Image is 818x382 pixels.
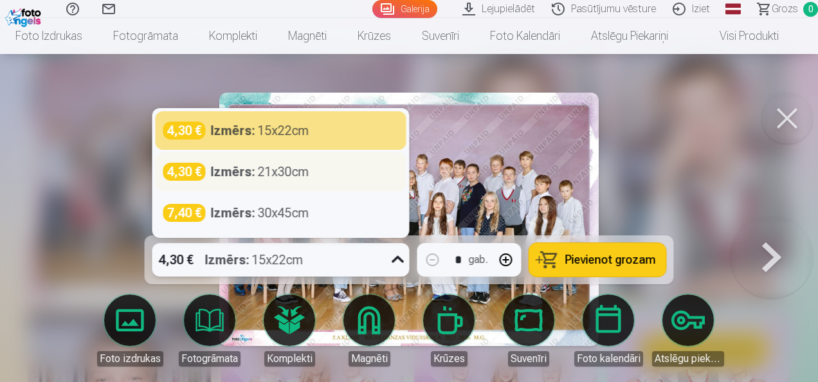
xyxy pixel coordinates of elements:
[205,243,304,277] div: 15x22cm
[211,122,255,140] strong: Izmērs :
[413,295,485,367] a: Krūzes
[803,2,818,17] span: 0
[98,18,194,54] a: Fotogrāmata
[273,18,342,54] a: Magnēti
[342,18,406,54] a: Krūzes
[431,351,468,367] div: Krūzes
[211,204,309,222] div: 30x45cm
[97,351,163,367] div: Foto izdrukas
[493,295,565,367] a: Suvenīri
[652,295,724,367] a: Atslēgu piekariņi
[684,18,794,54] a: Visi produkti
[253,295,325,367] a: Komplekti
[652,351,724,367] div: Atslēgu piekariņi
[406,18,475,54] a: Suvenīri
[152,243,200,277] div: 4,30 €
[211,163,255,181] strong: Izmērs :
[174,295,246,367] a: Fotogrāmata
[163,122,206,140] div: 4,30 €
[475,18,576,54] a: Foto kalendāri
[163,163,206,181] div: 4,30 €
[179,351,241,367] div: Fotogrāmata
[565,254,656,266] span: Pievienot grozam
[469,252,488,268] div: gab.
[94,295,166,367] a: Foto izdrukas
[349,351,390,367] div: Magnēti
[574,351,643,367] div: Foto kalendāri
[194,18,273,54] a: Komplekti
[264,351,315,367] div: Komplekti
[333,295,405,367] a: Magnēti
[772,1,798,17] span: Grozs
[211,163,309,181] div: 21x30cm
[572,295,644,367] a: Foto kalendāri
[508,351,549,367] div: Suvenīri
[576,18,684,54] a: Atslēgu piekariņi
[529,243,666,277] button: Pievienot grozam
[205,251,250,269] strong: Izmērs :
[211,122,309,140] div: 15x22cm
[211,204,255,222] strong: Izmērs :
[163,204,206,222] div: 7,40 €
[5,5,44,27] img: /fa1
